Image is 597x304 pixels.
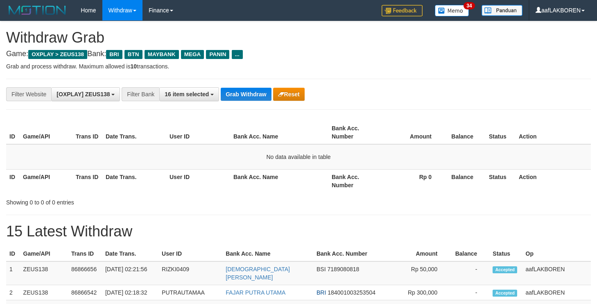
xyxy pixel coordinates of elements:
[6,169,20,193] th: ID
[57,91,110,98] span: [OXPLAY] ZEUS138
[317,266,326,272] span: BSI
[72,169,102,193] th: Trans ID
[68,261,102,285] td: 86866656
[493,290,517,297] span: Accepted
[230,121,328,144] th: Bank Acc. Name
[6,29,591,46] h1: Withdraw Grab
[486,169,516,193] th: Status
[6,87,51,101] div: Filter Website
[6,195,243,206] div: Showing 0 to 0 of 0 entries
[124,50,142,59] span: BTN
[450,246,489,261] th: Balance
[317,289,326,296] span: BRI
[72,121,102,144] th: Trans ID
[6,246,20,261] th: ID
[102,121,166,144] th: Date Trans.
[158,246,222,261] th: User ID
[158,285,222,300] td: PUTRAUTAMAA
[68,246,102,261] th: Trans ID
[435,5,469,16] img: Button%20Memo.svg
[222,246,313,261] th: Bank Acc. Name
[328,289,375,296] span: Copy 184001003253504 to clipboard
[226,289,285,296] a: FAJAR PUTRA UTAMA
[20,121,72,144] th: Game/API
[493,266,517,273] span: Accepted
[482,5,522,16] img: panduan.png
[489,246,522,261] th: Status
[392,261,450,285] td: Rp 50,000
[381,121,444,144] th: Amount
[102,261,158,285] td: [DATE] 02:21:56
[6,4,68,16] img: MOTION_logo.png
[6,261,20,285] td: 1
[102,285,158,300] td: [DATE] 02:18:32
[230,169,328,193] th: Bank Acc. Name
[102,169,166,193] th: Date Trans.
[68,285,102,300] td: 86866542
[165,91,209,98] span: 16 item selected
[122,87,159,101] div: Filter Bank
[6,62,591,70] p: Grab and process withdraw. Maximum allowed is transactions.
[522,246,591,261] th: Op
[273,88,305,101] button: Reset
[486,121,516,144] th: Status
[522,285,591,300] td: aafLAKBOREN
[20,246,68,261] th: Game/API
[6,285,20,300] td: 2
[20,169,72,193] th: Game/API
[166,121,230,144] th: User ID
[392,285,450,300] td: Rp 300,000
[328,121,381,144] th: Bank Acc. Number
[20,285,68,300] td: ZEUS138
[51,87,120,101] button: [OXPLAY] ZEUS138
[106,50,122,59] span: BRI
[392,246,450,261] th: Amount
[6,50,591,58] h4: Game: Bank:
[313,246,392,261] th: Bank Acc. Number
[450,261,489,285] td: -
[6,223,591,240] h1: 15 Latest Withdraw
[6,144,591,170] td: No data available in table
[381,169,444,193] th: Rp 0
[226,266,290,281] a: [DEMOGRAPHIC_DATA][PERSON_NAME]
[327,266,359,272] span: Copy 7189080818 to clipboard
[516,169,591,193] th: Action
[221,88,271,101] button: Grab Withdraw
[130,63,137,70] strong: 10
[158,261,222,285] td: RIZKI0409
[444,169,486,193] th: Balance
[328,169,381,193] th: Bank Acc. Number
[444,121,486,144] th: Balance
[522,261,591,285] td: aafLAKBOREN
[516,121,591,144] th: Action
[206,50,229,59] span: PANIN
[102,246,158,261] th: Date Trans.
[450,285,489,300] td: -
[20,261,68,285] td: ZEUS138
[181,50,204,59] span: MEGA
[232,50,243,59] span: ...
[145,50,179,59] span: MAYBANK
[159,87,219,101] button: 16 item selected
[464,2,475,9] span: 34
[382,5,423,16] img: Feedback.jpg
[166,169,230,193] th: User ID
[6,121,20,144] th: ID
[28,50,87,59] span: OXPLAY > ZEUS138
